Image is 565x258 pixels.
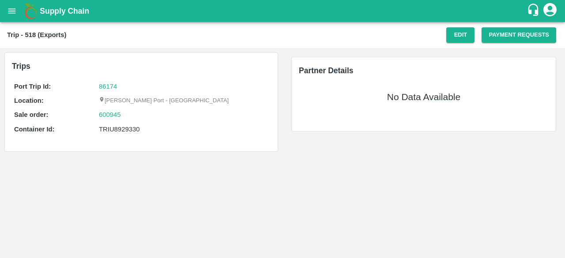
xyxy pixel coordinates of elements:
a: 600945 [99,110,121,120]
a: Supply Chain [40,5,527,17]
button: Edit [446,27,475,43]
b: Sale order: [14,111,49,118]
button: Payment Requests [482,27,556,43]
div: TRIU8929330 [99,124,268,134]
b: Port Trip Id: [14,83,51,90]
a: 86174 [99,83,117,90]
span: Partner Details [299,66,354,75]
h5: No Data Available [387,91,460,103]
b: Location: [14,97,44,104]
div: account of current user [542,2,558,20]
p: [PERSON_NAME] Port - [GEOGRAPHIC_DATA] [99,97,229,105]
b: Container Id: [14,126,55,133]
button: open drawer [2,1,22,21]
img: logo [22,2,40,20]
b: Trip - 518 (Exports) [7,31,66,38]
b: Trips [12,62,30,71]
b: Supply Chain [40,7,89,15]
div: customer-support [527,3,542,19]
